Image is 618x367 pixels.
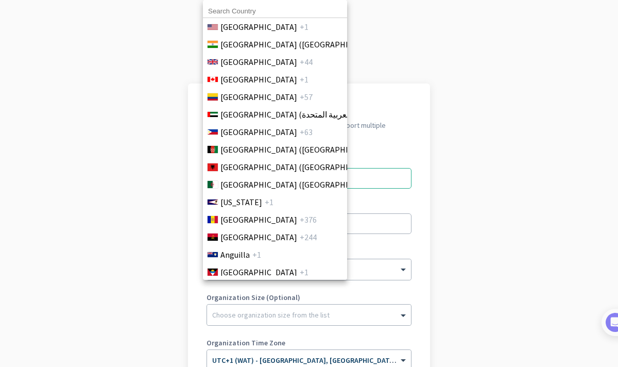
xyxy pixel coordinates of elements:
span: [GEOGRAPHIC_DATA] ([GEOGRAPHIC_DATA]) [220,161,381,173]
span: +63 [300,126,313,138]
span: +1 [300,73,308,86]
span: [GEOGRAPHIC_DATA] [220,21,297,33]
span: [GEOGRAPHIC_DATA] [220,231,297,243]
span: [GEOGRAPHIC_DATA] [220,213,297,226]
span: +57 [300,91,313,103]
span: +1 [300,266,308,278]
span: [GEOGRAPHIC_DATA] (‫[GEOGRAPHIC_DATA]‬‎) [220,178,381,191]
span: Anguilla [220,248,250,261]
span: [GEOGRAPHIC_DATA] ([GEOGRAPHIC_DATA]) [220,38,381,51]
span: [GEOGRAPHIC_DATA] [220,126,297,138]
span: +244 [300,231,317,243]
input: Search Country [203,5,347,18]
span: +1 [300,21,308,33]
span: [GEOGRAPHIC_DATA] [220,91,297,103]
span: +1 [252,248,261,261]
span: [GEOGRAPHIC_DATA] [220,266,297,278]
span: [GEOGRAPHIC_DATA] [220,56,297,68]
span: [GEOGRAPHIC_DATA] (‫[GEOGRAPHIC_DATA]‬‎) [220,143,381,156]
span: [GEOGRAPHIC_DATA] [220,73,297,86]
span: +44 [300,56,313,68]
span: [GEOGRAPHIC_DATA] (‫الإمارات العربية المتحدة‬‎) [220,108,383,121]
span: [US_STATE] [220,196,262,208]
span: +376 [300,213,317,226]
span: +1 [265,196,273,208]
